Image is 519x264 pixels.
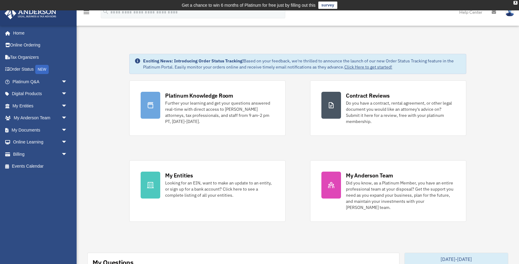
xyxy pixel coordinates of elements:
i: menu [83,9,90,16]
div: My Anderson Team [346,172,393,179]
span: arrow_drop_down [61,88,74,100]
img: User Pic [505,8,514,17]
a: Digital Productsarrow_drop_down [4,88,77,100]
a: Online Ordering [4,39,77,51]
a: My Anderson Teamarrow_drop_down [4,112,77,124]
span: arrow_drop_down [61,112,74,125]
i: search [102,8,109,15]
div: My Entities [165,172,193,179]
a: Platinum Q&Aarrow_drop_down [4,76,77,88]
strong: Exciting News: Introducing Order Status Tracking! [143,58,244,64]
a: Order StatusNEW [4,63,77,76]
a: survey [318,2,337,9]
span: arrow_drop_down [61,124,74,136]
a: Click Here to get started! [344,64,392,70]
span: arrow_drop_down [61,148,74,161]
div: close [513,1,517,5]
div: Looking for an EIN, want to make an update to an entity, or sign up for a bank account? Click her... [165,180,274,198]
a: Billingarrow_drop_down [4,148,77,160]
a: My Entitiesarrow_drop_down [4,100,77,112]
div: Do you have a contract, rental agreement, or other legal document you would like an attorney's ad... [346,100,455,125]
a: Events Calendar [4,160,77,173]
span: arrow_drop_down [61,100,74,112]
div: NEW [35,65,49,74]
div: Platinum Knowledge Room [165,92,233,99]
div: Get a chance to win 6 months of Platinum for free just by filling out this [182,2,316,9]
a: Online Learningarrow_drop_down [4,136,77,148]
a: Home [4,27,74,39]
a: My Anderson Team Did you know, as a Platinum Member, you have an entire professional team at your... [310,160,466,222]
div: Based on your feedback, we're thrilled to announce the launch of our new Order Status Tracking fe... [143,58,461,70]
a: Contract Reviews Do you have a contract, rental agreement, or other legal document you would like... [310,80,466,136]
a: My Entities Looking for an EIN, want to make an update to an entity, or sign up for a bank accoun... [129,160,286,222]
div: Did you know, as a Platinum Member, you have an entire professional team at your disposal? Get th... [346,180,455,210]
a: Platinum Knowledge Room Further your learning and get your questions answered real-time with dire... [129,80,286,136]
span: arrow_drop_down [61,136,74,149]
a: menu [83,11,90,16]
img: Anderson Advisors Platinum Portal [3,7,58,19]
span: arrow_drop_down [61,76,74,88]
a: Tax Organizers [4,51,77,63]
a: My Documentsarrow_drop_down [4,124,77,136]
div: Further your learning and get your questions answered real-time with direct access to [PERSON_NAM... [165,100,274,125]
div: Contract Reviews [346,92,390,99]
